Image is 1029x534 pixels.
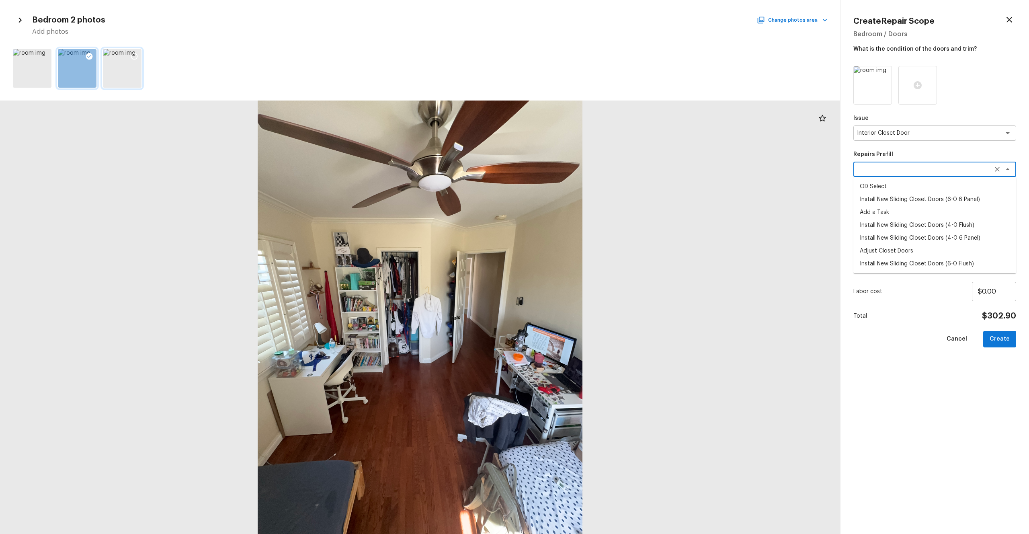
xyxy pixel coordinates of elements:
button: Change photos area [758,15,827,25]
p: Total [853,312,867,320]
h4: Create Repair Scope [853,16,935,27]
li: OD Select [853,180,1016,193]
img: room img [854,66,892,104]
h4: Bedroom 2 photos [32,15,105,25]
li: Install New Sliding Closet Doors (6-0 Flush) [853,257,1016,270]
li: Add a Task [853,206,1016,219]
button: Open [1002,127,1013,139]
textarea: Interior Closet Door [857,129,990,137]
button: Close [1002,164,1013,175]
button: Create [983,331,1016,347]
li: Adjust Closet Doors [853,244,1016,257]
p: Labor cost [853,288,972,296]
li: Install New Sliding Closet Doors (4-0 6 Panel) [853,232,1016,244]
button: Clear [992,164,1003,175]
h5: Add photos [32,27,827,36]
h4: $302.90 [982,311,1016,321]
h5: Bedroom / Doors [853,30,1016,39]
p: What is the condition of the doors and trim? [853,42,1016,53]
p: Repairs Prefill [853,150,1016,158]
li: Install New Sliding Closet Doors (4-0 Flush) [853,219,1016,232]
button: Cancel [940,331,974,347]
p: Issue [853,114,1016,122]
li: Install New Sliding Closet Doors (6-0 6 Panel) [853,193,1016,206]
